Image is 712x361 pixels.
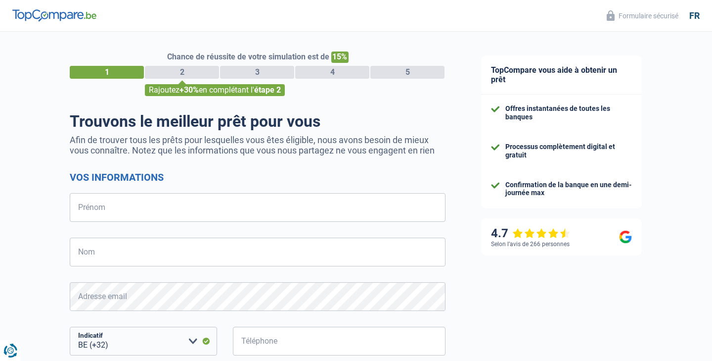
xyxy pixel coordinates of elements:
button: Formulaire sécurisé [601,7,684,24]
img: TopCompare Logo [12,9,96,21]
div: Rajoutez en complétant l' [145,84,285,96]
h2: Vos informations [70,171,445,183]
span: Chance de réussite de votre simulation est de [167,52,329,61]
div: Offres instantanées de toutes les banques [505,104,632,121]
div: Confirmation de la banque en une demi-journée max [505,181,632,198]
div: Selon l’avis de 266 personnes [491,241,570,248]
div: 4.7 [491,226,571,241]
span: étape 2 [254,85,281,95]
div: 5 [370,66,445,79]
p: Afin de trouver tous les prêts pour lesquelles vous êtes éligible, nous avons besoin de mieux vou... [70,135,445,155]
h1: Trouvons le meilleur prêt pour vous [70,112,445,131]
div: fr [689,10,700,21]
div: 2 [145,66,219,79]
span: +30% [179,85,199,95]
div: 4 [295,66,369,79]
div: 3 [220,66,294,79]
div: TopCompare vous aide à obtenir un prêt [481,55,642,95]
div: 1 [70,66,144,79]
span: 15% [331,52,349,63]
div: Processus complètement digital et gratuit [505,143,632,159]
input: 401020304 [233,327,445,356]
